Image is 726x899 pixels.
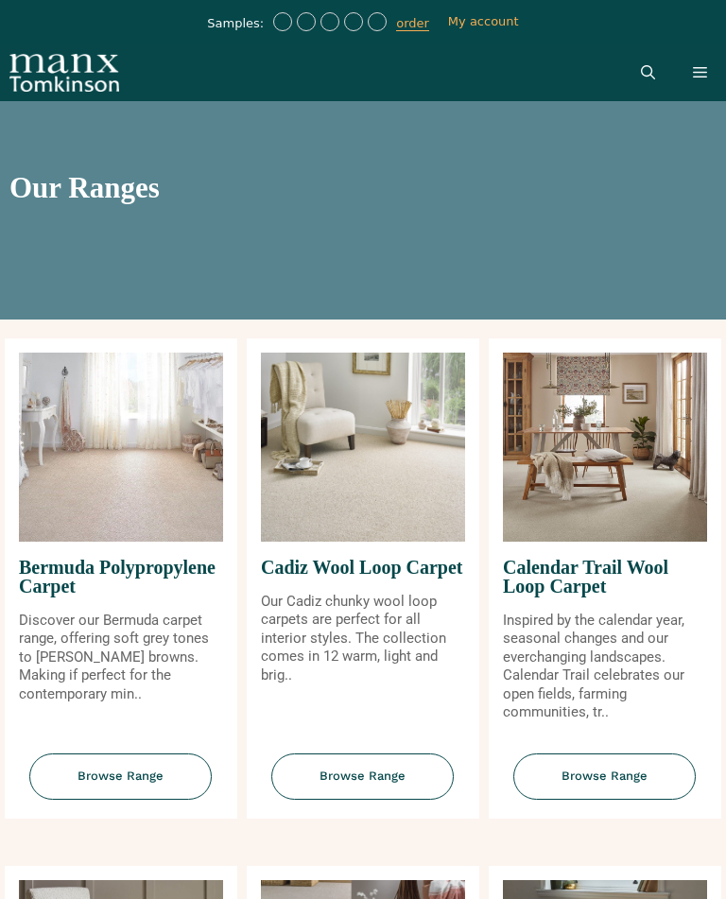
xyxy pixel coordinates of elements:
span: Browse Range [513,753,696,800]
a: Browse Range [5,753,237,819]
span: Bermuda Polypropylene Carpet [19,542,223,612]
p: Inspired by the calendar year, seasonal changes and our everchanging landscapes. Calendar Trail c... [503,612,707,722]
h1: Our Ranges [9,173,717,202]
span: Samples: [207,16,268,32]
img: Bermuda Polypropylene Carpet [19,353,223,542]
span: Calendar Trail Wool Loop Carpet [503,542,707,612]
img: Manx Tomkinson [9,44,119,101]
span: Cadiz Wool Loop Carpet [261,542,465,593]
a: Browse Range [247,753,479,819]
a: Open Search Bar [622,44,674,101]
a: order [396,16,429,31]
span: Browse Range [271,753,454,800]
a: Browse Range [489,753,721,819]
span: Browse Range [29,753,212,800]
p: Our Cadiz chunky wool loop carpets are perfect for all interior styles. The collection comes in 1... [261,593,465,685]
p: Discover our Bermuda carpet range, offering soft grey tones to [PERSON_NAME] browns. Making if pe... [19,612,223,704]
a: My account [448,14,519,28]
img: Calendar Trail Wool Loop Carpet [503,353,707,542]
img: Cadiz Wool Loop Carpet [261,353,465,542]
